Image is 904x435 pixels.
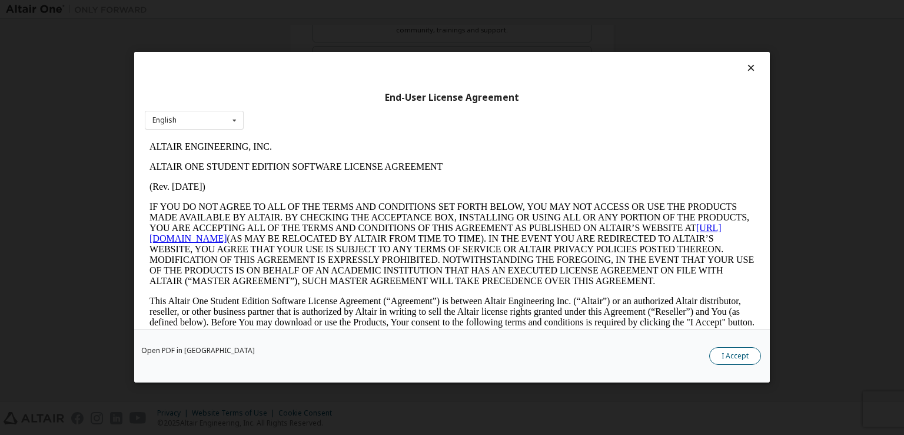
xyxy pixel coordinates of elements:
[709,348,761,365] button: I Accept
[152,117,177,124] div: English
[5,86,577,107] a: [URL][DOMAIN_NAME]
[5,5,610,15] p: ALTAIR ENGINEERING, INC.
[5,159,610,202] p: This Altair One Student Edition Software License Agreement (“Agreement”) is between Altair Engine...
[5,45,610,55] p: (Rev. [DATE])
[145,92,759,104] div: End-User License Agreement
[5,25,610,35] p: ALTAIR ONE STUDENT EDITION SOFTWARE LICENSE AGREEMENT
[5,65,610,150] p: IF YOU DO NOT AGREE TO ALL OF THE TERMS AND CONDITIONS SET FORTH BELOW, YOU MAY NOT ACCESS OR USE...
[141,348,255,355] a: Open PDF in [GEOGRAPHIC_DATA]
